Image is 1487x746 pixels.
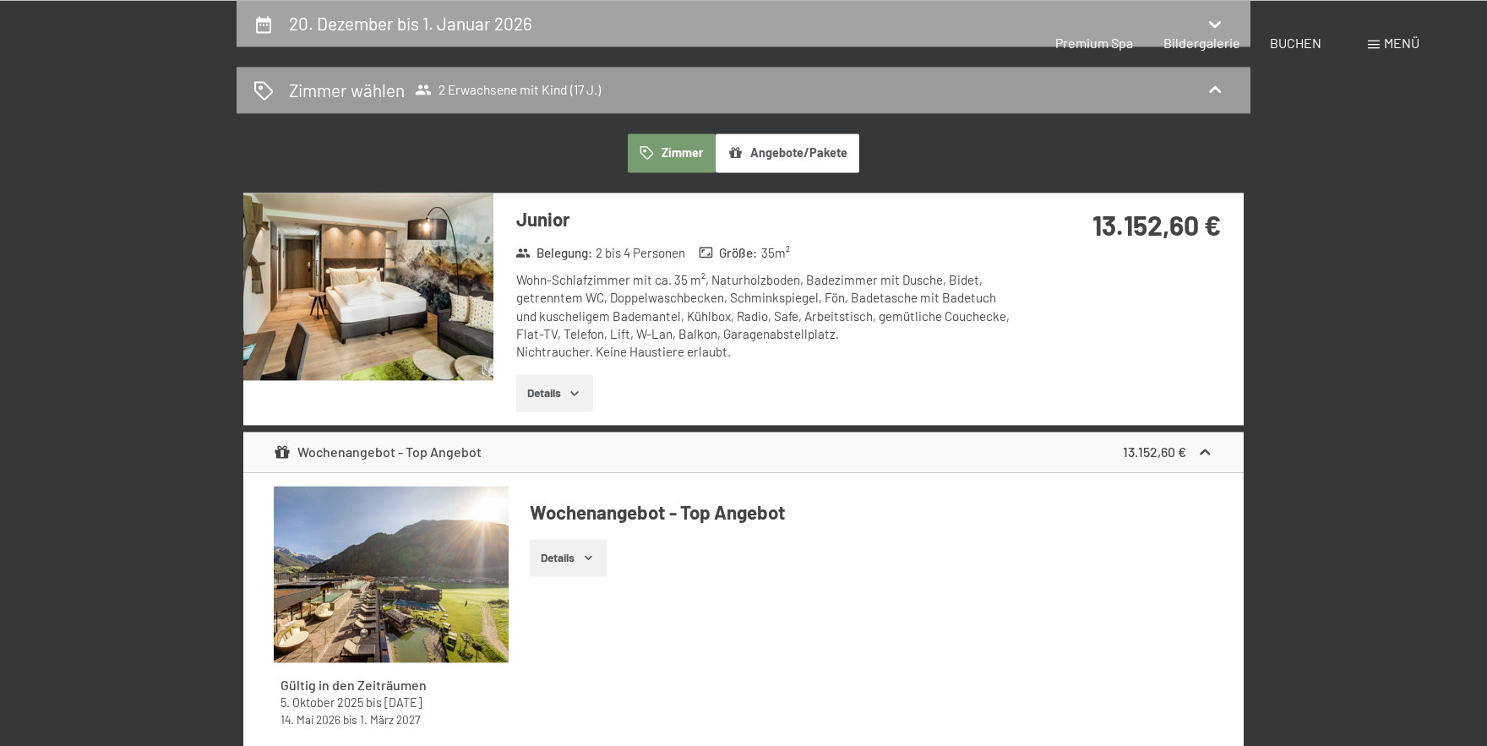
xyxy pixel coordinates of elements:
strong: Belegung : [515,244,592,262]
strong: 13.152,60 € [1123,444,1186,460]
div: bis [281,711,502,727]
span: 2 Erwachsene mit Kind (17 J.) [415,81,601,98]
div: Wochenangebot - Top Angebot [274,442,482,462]
div: Wohn-Schlafzimmer mit ca. 35 m², Naturholzboden, Badezimmer mit Dusche, Bidet, getrenntem WC, Dop... [516,271,1019,361]
img: mss_renderimg.php [243,193,493,380]
time: 12.04.2026 [384,695,422,710]
button: Details [516,374,593,411]
time: 01.03.2027 [360,712,420,727]
a: Premium Spa [1055,35,1133,51]
h2: 20. Dezember bis 1. Januar 2026 [289,13,532,34]
time: 05.10.2025 [281,695,363,710]
h2: Zimmer wählen [289,78,405,102]
button: Details [530,539,607,576]
a: BUCHEN [1270,35,1321,51]
h3: Junior [516,206,1019,232]
strong: 13.152,60 € [1092,209,1221,241]
span: 35 m² [761,244,790,262]
h4: Wochenangebot - Top Angebot [530,499,1214,525]
img: mss_renderimg.php [274,486,509,662]
span: Menü [1384,35,1419,51]
strong: Gültig in den Zeiträumen [281,677,427,693]
a: Bildergalerie [1163,35,1240,51]
strong: Größe : [699,244,758,262]
button: Angebote/Pakete [716,133,859,172]
button: Zimmer [628,133,716,172]
time: 14.05.2026 [281,712,340,727]
div: Wochenangebot - Top Angebot13.152,60 € [243,432,1244,472]
div: bis [281,694,502,711]
span: 2 bis 4 Personen [596,244,685,262]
